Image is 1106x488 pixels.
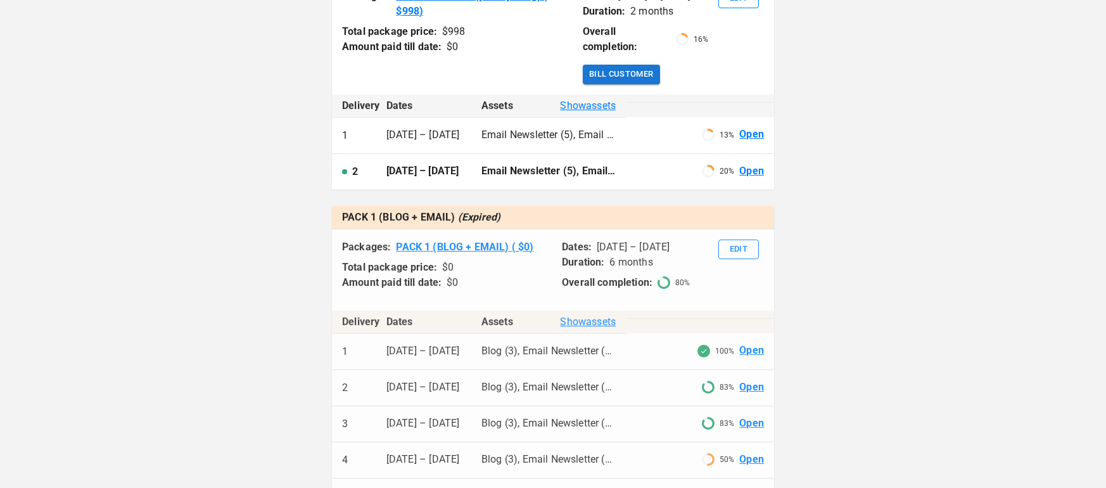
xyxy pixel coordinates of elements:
[342,240,391,255] p: Packages:
[342,128,348,143] p: 1
[583,24,671,55] p: Overall completion:
[396,240,533,255] a: PACK 1 (BLOG + EMAIL) ( $0)
[481,164,616,179] p: Email Newsletter (5), Email setup (5)
[720,454,734,465] p: 50 %
[458,211,501,223] span: (Expired)
[332,94,376,118] th: Delivery
[332,311,376,334] th: Delivery
[720,418,734,429] p: 83 %
[597,240,670,255] p: [DATE] – [DATE]
[560,314,616,330] span: Show assets
[718,240,759,259] button: Edit
[739,164,764,179] a: Open
[675,277,690,288] p: 80 %
[342,416,348,432] p: 3
[560,98,616,113] span: Show assets
[694,34,708,45] p: 16 %
[739,380,764,395] a: Open
[481,98,616,113] div: Assets
[739,453,764,467] a: Open
[630,4,673,19] p: 2 months
[376,442,471,478] td: [DATE] – [DATE]
[342,39,442,55] p: Amount paid till date:
[481,314,616,330] div: Assets
[447,39,458,55] div: $ 0
[332,206,774,229] th: PACK 1 (BLOG + EMAIL)
[739,344,764,358] a: Open
[715,345,734,357] p: 100%
[720,382,734,393] p: 83 %
[481,416,616,431] p: Blog (3), Email Newsletter (3), Email setup (3)
[720,165,734,177] p: 20 %
[609,255,652,270] p: 6 months
[720,129,734,141] p: 13 %
[583,65,660,84] button: Bill Customer
[376,406,471,442] td: [DATE] – [DATE]
[562,240,592,255] p: Dates:
[481,380,616,395] p: Blog (3), Email Newsletter (3), Email setup (3)
[376,311,471,334] th: Dates
[342,380,348,395] p: 2
[376,333,471,369] td: [DATE] – [DATE]
[342,260,437,275] p: Total package price:
[442,260,454,275] div: $ 0
[739,127,764,142] a: Open
[481,344,616,359] p: Blog (3), Email Newsletter (3), Email setup (3)
[481,128,616,143] p: Email Newsletter (5), Email setup (5)
[342,275,442,290] p: Amount paid till date:
[562,255,604,270] p: Duration:
[447,275,458,290] div: $ 0
[583,4,625,19] p: Duration:
[376,117,471,153] td: [DATE] – [DATE]
[376,153,471,189] td: [DATE] – [DATE]
[342,24,437,39] p: Total package price:
[442,24,466,39] div: $ 998
[481,453,616,467] p: Blog (3), Email Newsletter (3), Email setup (3)
[332,206,774,229] table: active packages table
[376,369,471,406] td: [DATE] – [DATE]
[342,453,348,468] p: 4
[739,416,764,431] a: Open
[562,275,652,290] p: Overall completion:
[376,94,471,118] th: Dates
[342,344,348,359] p: 1
[352,164,358,179] p: 2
